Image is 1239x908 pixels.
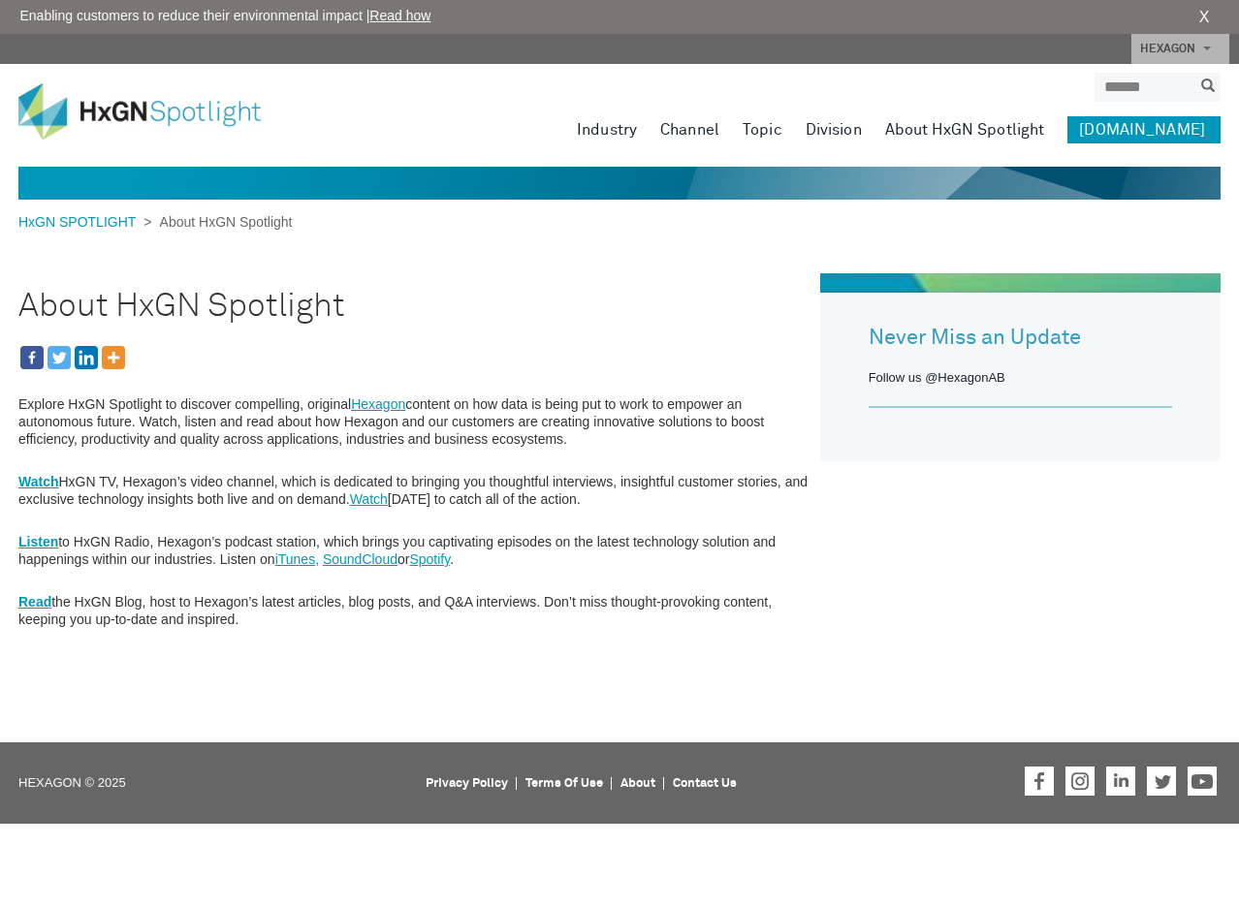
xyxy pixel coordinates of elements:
[1131,34,1229,64] a: HEXAGON
[1188,767,1217,796] a: Hexagon on Youtube
[18,214,143,230] a: HxGN SPOTLIGHT
[409,551,450,567] a: Spotify
[18,395,810,448] p: Explore HxGN Spotlight to discover compelling, original content on how data is being put to work ...
[869,327,1172,350] h3: Never Miss an Update
[18,593,810,628] p: the HxGN Blog, host to Hexagon’s latest articles, blog posts, and Q&A interviews. Don’t miss thou...
[806,116,862,143] a: Division
[20,6,431,26] span: Enabling customers to reduce their environmental impact |
[885,116,1045,143] a: About HxGN Spotlight
[275,551,319,567] a: iTunes,
[18,534,58,549] a: Listen
[351,396,405,412] a: Hexagon
[18,474,58,489] a: Watch
[577,116,637,143] a: Industry
[673,777,737,790] a: Contact Us
[18,273,810,339] h1: About HxGN Spotlight
[20,346,44,369] a: Facebook
[620,777,655,790] a: About
[48,346,71,369] a: Twitter
[1106,767,1135,796] a: Hexagon on LinkedIn
[18,83,290,140] img: HxGN Spotlight
[660,116,719,143] a: Channel
[743,116,782,143] a: Topic
[525,777,603,790] a: Terms Of Use
[18,533,810,568] p: to HxGN Radio, Hexagon’s podcast station, which brings you captivating episodes on the latest tec...
[1025,767,1054,796] a: Hexagon on Facebook
[102,346,125,369] a: More
[426,777,508,790] a: Privacy Policy
[152,214,293,230] span: About HxGN Spotlight
[1147,767,1176,796] a: Hexagon on Twitter
[18,769,413,818] p: HEXAGON © 2025
[369,8,430,23] a: Read how
[75,346,98,369] a: Linkedin
[869,370,1005,385] a: Follow us @HexagonAB
[1067,116,1221,143] a: [DOMAIN_NAME]
[18,212,293,233] div: >
[323,551,397,567] a: SoundCloud
[1199,6,1210,29] a: X
[18,594,51,610] a: Read
[18,473,810,508] p: HxGN TV, Hexagon’s video channel, which is dedicated to bringing you thoughtful interviews, insig...
[350,491,388,507] a: Watch
[1065,767,1095,796] a: Hexagon on Instagram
